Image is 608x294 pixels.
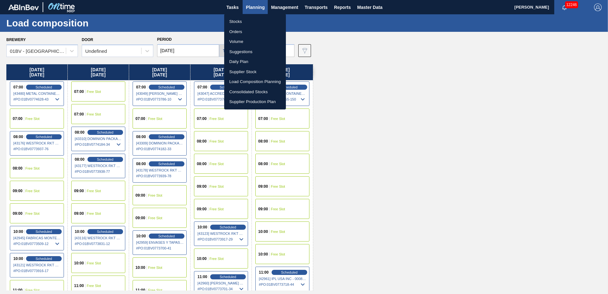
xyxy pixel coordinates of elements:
a: Supplier Stock [224,67,286,77]
a: Supplier Production Plan [224,97,286,107]
a: Daily Plan [224,57,286,67]
a: Consolidated Stocks [224,87,286,97]
a: Volume [224,37,286,47]
a: Orders [224,27,286,37]
a: Stocks [224,17,286,27]
a: Load Composition Planning [224,77,286,87]
a: Suggestions [224,47,286,57]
